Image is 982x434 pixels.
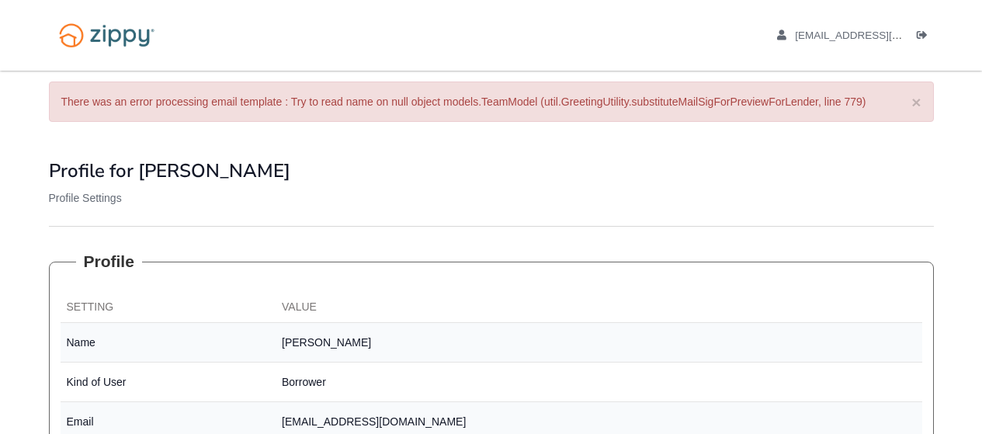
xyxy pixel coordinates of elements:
[49,161,934,181] h1: Profile for [PERSON_NAME]
[49,190,934,206] p: Profile Settings
[777,30,973,45] a: edit profile
[61,293,276,323] th: Setting
[76,250,142,273] legend: Profile
[276,363,922,402] td: Borrower
[917,30,934,45] a: Log out
[61,323,276,363] td: Name
[276,323,922,363] td: [PERSON_NAME]
[61,363,276,402] td: Kind of User
[49,16,165,55] img: Logo
[276,293,922,323] th: Value
[49,82,934,122] div: There was an error processing email template : Try to read name on null object models.TeamModel (...
[911,94,921,110] button: ×
[795,30,973,41] span: myersyori@gmail.com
